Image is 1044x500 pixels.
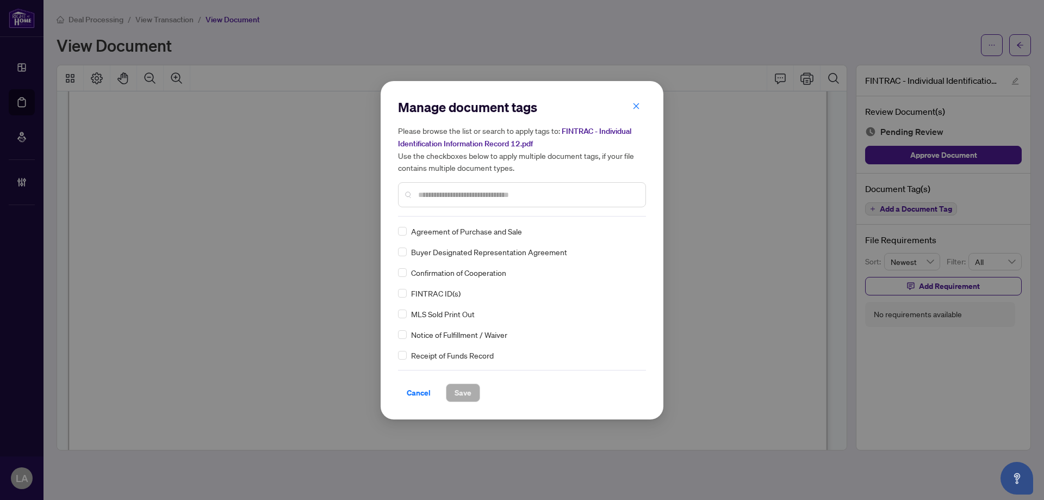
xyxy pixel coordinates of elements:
span: FINTRAC - Individual Identification Information Record 12.pdf [398,126,631,149]
span: Receipt of Funds Record [411,349,494,361]
span: Buyer Designated Representation Agreement [411,246,567,258]
span: Notice of Fulfillment / Waiver [411,329,507,341]
button: Save [446,384,480,402]
span: Cancel [407,384,431,402]
h5: Please browse the list or search to apply tags to: Use the checkboxes below to apply multiple doc... [398,125,646,174]
span: MLS Sold Print Out [411,308,475,320]
span: Confirmation of Cooperation [411,267,506,279]
span: FINTRAC ID(s) [411,287,461,299]
h2: Manage document tags [398,98,646,116]
button: Cancel [398,384,439,402]
span: Agreement of Purchase and Sale [411,225,522,237]
span: close [632,102,640,110]
button: Open asap [1000,462,1033,495]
